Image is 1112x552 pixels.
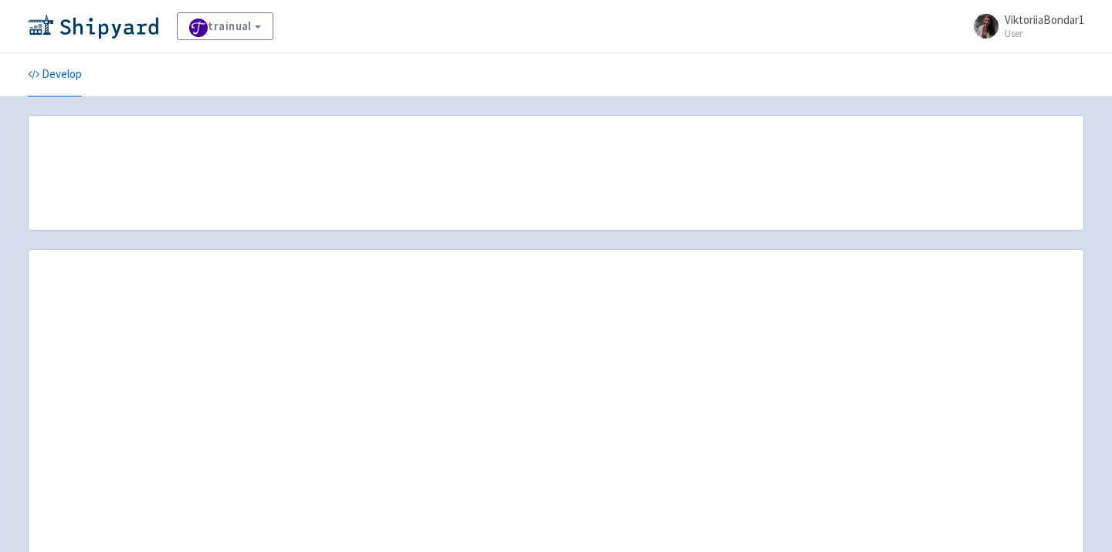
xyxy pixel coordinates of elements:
[965,14,1084,39] a: ViktoriiaBondar1 User
[1005,29,1084,39] small: User
[177,12,273,40] a: trainual
[28,53,82,97] a: Develop
[1005,12,1084,27] span: ViktoriiaBondar1
[28,14,158,39] img: Shipyard logo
